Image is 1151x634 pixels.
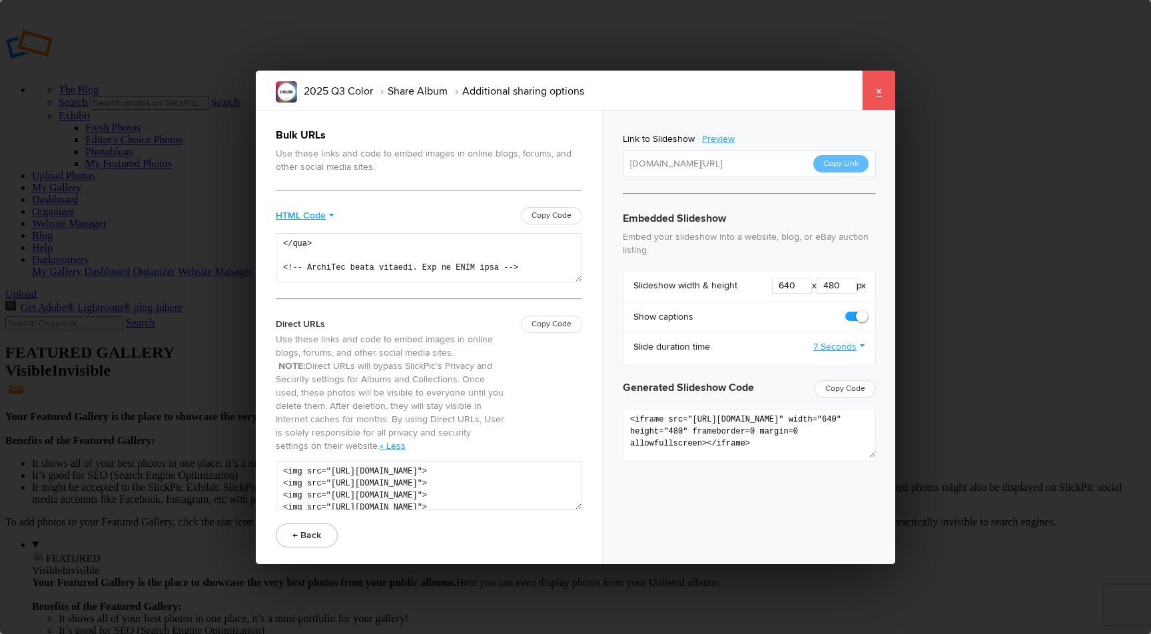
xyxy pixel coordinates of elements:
[276,333,506,453] p: Use these links and code to embed images in online blogs, forums, and other social media sites.
[695,131,745,148] a: Preview
[276,147,582,174] p: Use these links and code to embed images in online blogs, forums, and other social media sites.
[304,80,373,103] li: 2025 Q3 Color
[380,440,406,452] a: « Less
[633,340,710,354] b: Slide duration time
[276,316,325,333] div: Direct URLs
[623,380,876,396] h3: Generated Slideshow Code
[623,230,876,257] p: Embed your slideshow into a website, blog, or eBay auction listing.
[759,279,866,294] div: x px
[633,310,693,324] b: Show captions
[276,81,297,103] img: Quarterly_Competition_Artwork-5.png
[448,80,584,103] li: Additional sharing options
[633,279,737,292] b: Slideshow width & height
[813,340,865,354] a: 7 Seconds
[521,207,582,224] div: Copy Code
[278,360,306,372] b: NOTE:
[813,155,869,172] button: Copy Link
[276,127,582,143] h3: Bulk URLs
[815,380,876,398] span: Copy Code
[623,210,876,226] h3: Embedded Slideshow
[862,71,895,111] a: ×
[276,360,504,452] span: Direct URLs will bypass SlickPic’s Privacy and Security settings for Albums and Collections. Once...
[276,523,338,547] button: ← Back
[623,131,695,148] div: Link to Slideshow
[276,207,334,224] a: HTML Code
[373,80,448,103] li: Share Album
[521,316,582,333] div: Copy Code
